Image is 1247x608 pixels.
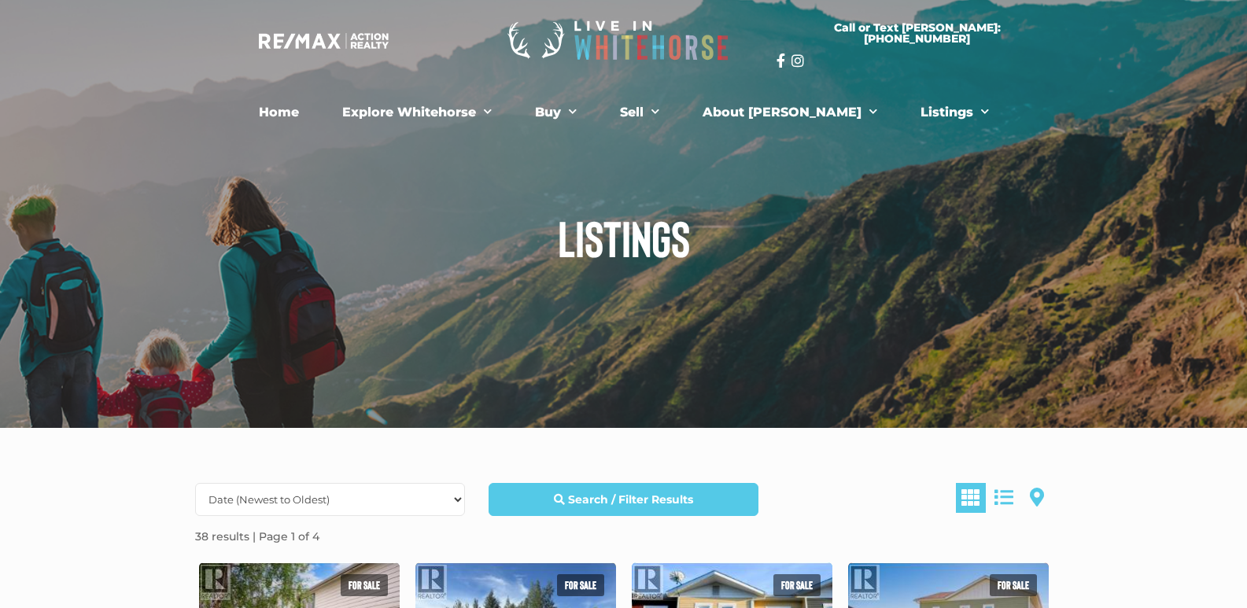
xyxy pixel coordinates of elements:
a: About [PERSON_NAME] [691,97,889,128]
a: Call or Text [PERSON_NAME]: [PHONE_NUMBER] [777,13,1058,53]
span: Call or Text [PERSON_NAME]: [PHONE_NUMBER] [795,22,1039,44]
a: Buy [523,97,588,128]
a: Sell [608,97,671,128]
span: For sale [341,574,388,596]
a: Home [247,97,311,128]
strong: Search / Filter Results [568,492,693,507]
a: Explore Whitehorse [330,97,504,128]
span: For sale [773,574,821,596]
h1: Listings [183,212,1064,263]
nav: Menu [191,97,1057,128]
strong: 38 results | Page 1 of 4 [195,529,319,544]
span: For sale [990,574,1037,596]
span: For sale [557,574,604,596]
a: Listings [909,97,1001,128]
a: Search / Filter Results [489,483,758,516]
